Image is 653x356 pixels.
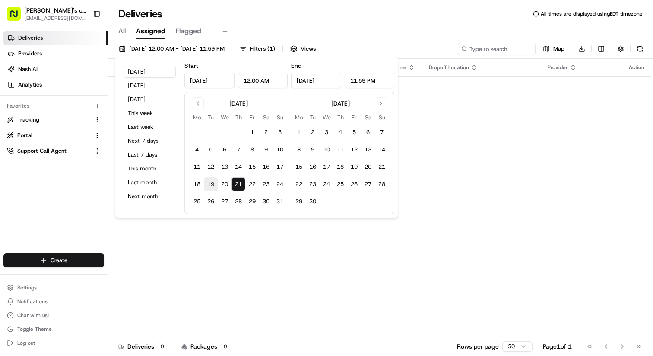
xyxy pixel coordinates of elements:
button: [PERSON_NAME]'s on Third [24,6,86,15]
button: 12 [347,143,361,157]
button: 25 [333,177,347,191]
button: 14 [231,160,245,174]
button: 19 [347,160,361,174]
th: Saturday [259,113,273,122]
button: Start new chat [147,85,157,96]
button: Views [286,43,320,55]
img: Dan Georges [9,126,22,140]
button: 8 [292,143,306,157]
input: Clear [22,56,143,65]
th: Tuesday [306,113,320,122]
button: 25 [190,195,204,208]
img: 30910f29-0c51-41c2-b588-b76a93e9f242-bb38531d-bb28-43ab-8a58-cd2199b04601 [18,83,34,98]
button: Log out [3,337,104,349]
th: Monday [292,113,306,122]
button: 7 [231,143,245,157]
span: All [118,26,126,36]
button: Create [3,253,104,267]
button: Portal [3,128,104,142]
span: Support Call Agent [17,147,67,155]
th: Sunday [273,113,287,122]
button: 8 [245,143,259,157]
button: 31 [273,195,287,208]
button: 6 [218,143,231,157]
span: Flagged [176,26,201,36]
button: 26 [204,195,218,208]
th: Friday [245,113,259,122]
button: Last month [124,176,176,189]
button: [DATE] [124,80,176,92]
button: [EMAIL_ADDRESS][DOMAIN_NAME] [24,15,86,22]
button: 12 [204,160,218,174]
span: Toggle Theme [17,326,52,333]
span: Notifications [17,298,48,305]
span: Klarizel Pensader [27,157,71,164]
button: Filters(1) [236,43,279,55]
button: 15 [292,160,306,174]
input: Time [238,73,288,88]
img: 1736555255976-a54dd68f-1ca7-489b-9aae-adbdc363a1c4 [17,158,24,165]
span: Portal [17,131,32,139]
button: 30 [259,195,273,208]
button: [DATE] [124,66,176,78]
button: 24 [273,177,287,191]
div: 💻 [73,194,80,201]
button: 19 [204,177,218,191]
button: 9 [259,143,273,157]
button: 16 [259,160,273,174]
span: Knowledge Base [17,193,66,202]
button: 6 [361,125,375,139]
div: [DATE] [331,99,350,108]
button: [PERSON_NAME]'s on Third[EMAIL_ADDRESS][DOMAIN_NAME] [3,3,89,24]
th: Sunday [375,113,389,122]
button: 22 [292,177,306,191]
button: Last week [124,121,176,133]
span: [DATE] 12:00 AM - [DATE] 11:59 PM [129,45,225,53]
div: We're available if you need us! [39,91,119,98]
button: 20 [218,177,231,191]
button: Next month [124,190,176,202]
img: 1736555255976-a54dd68f-1ca7-489b-9aae-adbdc363a1c4 [9,83,24,98]
a: Tracking [7,116,90,124]
th: Thursday [231,113,245,122]
span: Provider [548,64,568,71]
span: Chat with us! [17,312,49,319]
button: 23 [306,177,320,191]
button: 22 [245,177,259,191]
th: Monday [190,113,204,122]
button: 27 [361,177,375,191]
button: Go to next month [375,97,387,109]
button: 4 [333,125,347,139]
button: Toggle Theme [3,323,104,335]
button: 11 [190,160,204,174]
a: Analytics [3,78,108,92]
span: Deliveries [18,34,43,42]
button: Refresh [634,43,646,55]
button: 28 [375,177,389,191]
th: Wednesday [218,113,231,122]
button: 10 [320,143,333,157]
button: 3 [320,125,333,139]
button: 13 [218,160,231,174]
th: Thursday [333,113,347,122]
button: Last 7 days [124,149,176,161]
div: Action [629,64,644,71]
a: 📗Knowledge Base [5,190,70,205]
span: Dropoff Location [429,64,469,71]
div: No results. [111,93,648,100]
button: 29 [245,195,259,208]
a: Providers [3,47,108,61]
button: 2 [306,125,320,139]
p: Rows per page [457,342,499,351]
span: [DATE] [76,134,94,141]
span: Tracking [17,116,39,124]
button: Map [539,43,568,55]
button: 5 [204,143,218,157]
div: Favorites [3,99,104,113]
button: 16 [306,160,320,174]
div: Deliveries [118,342,167,351]
button: 20 [361,160,375,174]
span: Analytics [18,81,42,89]
span: Nash AI [18,65,38,73]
